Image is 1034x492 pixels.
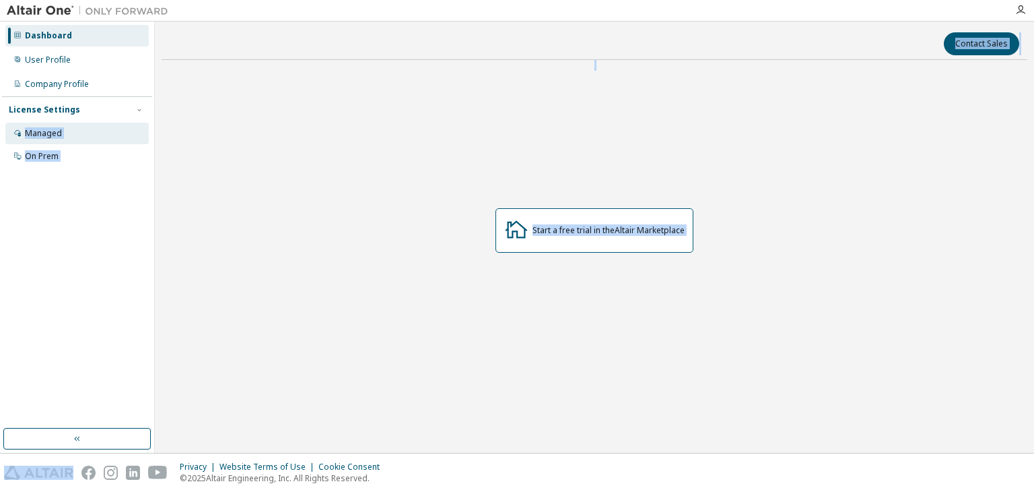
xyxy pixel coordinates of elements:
[126,466,140,480] img: linkedin.svg
[25,30,72,41] div: Dashboard
[25,55,71,65] div: User Profile
[219,462,318,472] div: Website Terms of Use
[9,104,80,115] div: License Settings
[25,79,89,90] div: Company Profile
[7,4,175,18] img: Altair One
[318,462,388,472] div: Cookie Consent
[4,466,73,480] img: altair_logo.svg
[81,466,96,480] img: facebook.svg
[615,224,685,236] a: Altair Marketplace
[104,466,118,480] img: instagram.svg
[532,225,685,236] div: Start a free trial in the
[180,462,219,472] div: Privacy
[944,32,1019,55] button: Contact Sales
[25,151,59,162] div: On Prem
[25,128,62,139] div: Managed
[148,466,168,480] img: youtube.svg
[180,472,388,484] p: © 2025 Altair Engineering, Inc. All Rights Reserved.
